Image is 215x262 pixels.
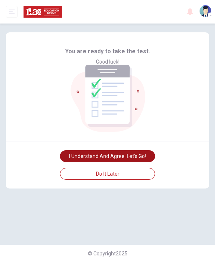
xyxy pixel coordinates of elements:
[65,47,150,56] span: You are ready to take the test.
[24,4,62,19] img: ILAC logo
[88,249,128,258] span: © Copyright 2025
[200,5,211,17] img: Profile picture
[6,6,18,18] button: open mobile menu
[60,168,155,180] button: Do it later
[96,59,119,65] span: Good luck!
[60,150,155,162] button: I understand and agree. Let’s go!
